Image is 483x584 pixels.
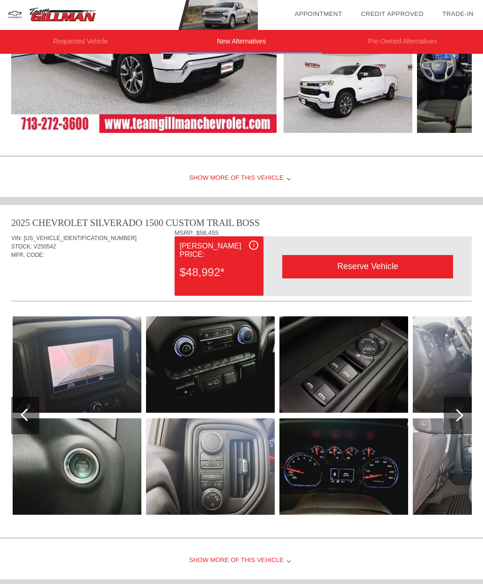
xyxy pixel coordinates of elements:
[279,316,408,413] img: 24f7c688f861e77f7d2c60e83e90ce05.jpg
[361,10,424,17] a: Credit Approved
[11,235,22,241] span: VIN:
[11,243,32,250] span: STOCK:
[284,36,412,133] img: b614ad6c598ce06525fc51a3d549287f.jpg
[146,316,275,413] img: 5661c91f8c5b24f7dd19a293a5d504f8.jpg
[161,30,322,54] li: New Alternatives
[279,418,408,515] img: 8172321c1dca723375ab91a8fb8c61e2.jpg
[322,30,483,54] li: Pre-Owned Alternatives
[175,229,472,236] div: MSRP: $58,455
[166,216,260,229] div: CUSTOM TRAIL BOSS
[146,418,275,515] img: 411ddd6bf3110ceb3056b8b68210409a.jpg
[249,241,258,250] div: i
[13,418,141,515] img: dcfc3ad78fa095e4a02f5e1f43e91726.jpg
[34,243,56,250] span: V250542
[180,241,259,260] div: [PERSON_NAME] Price:
[24,235,137,241] span: [US_VEHICLE_IDENTIFICATION_NUMBER]
[282,255,453,278] div: Reserve Vehicle
[11,273,472,288] div: Quoted on [DATE] 8:57:37 AM
[11,216,163,229] div: 2025 CHEVROLET SILVERADO 1500
[294,10,342,17] a: Appointment
[180,260,259,285] div: $48,992*
[442,10,474,17] a: Trade-In
[13,316,141,413] img: a69bb3c4b7d674a76862a1ac0d6446ce.jpg
[11,252,44,258] span: MFR. CODE:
